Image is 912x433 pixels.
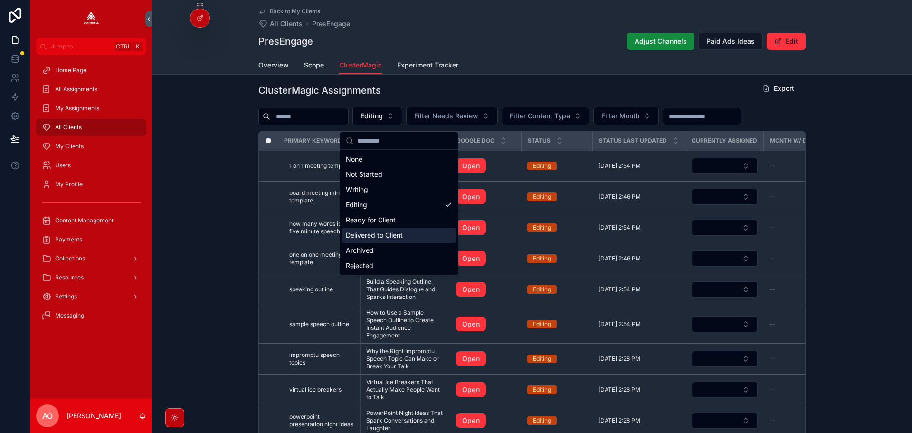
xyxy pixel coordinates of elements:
[533,320,551,328] div: Editing
[456,251,486,266] a: Open
[36,250,146,267] a: Collections
[36,119,146,136] a: All Clients
[284,137,342,144] span: Primary Keyword
[691,412,758,429] a: Select Button
[533,192,551,201] div: Editing
[456,382,516,397] a: Open
[755,80,802,97] button: Export
[769,355,834,363] a: --
[366,347,445,370] a: Why the Right Impromptu Speech Topic Can Make or Break Your Talk
[36,38,146,55] button: Jump to...CtrlK
[36,157,146,174] a: Users
[258,60,289,70] span: Overview
[770,137,821,144] span: Month w/ Dates
[42,410,53,422] span: AO
[691,219,758,236] a: Select Button
[533,223,551,232] div: Editing
[258,8,320,15] a: Back to My Clients
[456,351,486,366] a: Open
[312,19,350,29] a: PresEngage
[342,212,456,228] div: Ready for Client
[270,8,320,15] span: Back to My Clients
[270,19,303,29] span: All Clients
[691,157,758,174] a: Select Button
[339,60,382,70] span: ClusterMagic
[769,320,834,328] a: --
[533,254,551,263] div: Editing
[769,224,775,231] span: --
[289,413,354,428] a: powerpoint presentation night ideas
[456,413,516,428] a: Open
[36,269,146,286] a: Resources
[36,100,146,117] a: My Assignments
[366,409,445,432] a: PowerPoint Night Ideas That Spark Conversations and Laughter
[366,278,445,301] a: Build a Speaking Outline That Guides Dialogue and Sparks Interaction
[627,33,694,50] button: Adjust Channels
[289,386,354,394] a: virtual ice breakers
[502,107,589,125] button: Select Button
[769,417,834,424] a: --
[258,35,313,48] h1: PresEngage
[366,309,445,339] span: How to Use a Sample Speech Outline to Create Instant Audience Engagement
[342,228,456,243] div: Delivered to Client
[36,307,146,324] a: Messaging
[527,285,587,294] a: Editing
[769,355,775,363] span: --
[527,385,587,394] a: Editing
[342,167,456,182] div: Not Started
[66,411,121,421] p: [PERSON_NAME]
[30,55,152,337] div: scrollable content
[289,162,352,170] span: 1 on 1 meeting template
[352,107,402,125] button: Select Button
[289,220,354,235] span: how many words is a five minute speech
[406,107,498,125] button: Select Button
[533,285,551,294] div: Editing
[55,124,82,131] span: All Clients
[342,152,456,167] div: None
[698,33,763,50] button: Paid Ads Ideas
[456,413,486,428] a: Open
[692,250,758,267] button: Select Button
[691,350,758,367] a: Select Button
[397,60,458,70] span: Experiment Tracker
[414,111,478,121] span: Filter Needs Review
[769,193,775,201] span: --
[598,224,680,231] a: [DATE] 2:54 PM
[289,189,354,204] a: board meeting minutes template
[598,162,641,170] span: [DATE] 2:54 PM
[598,193,680,201] a: [DATE] 2:46 PM
[527,192,587,201] a: Editing
[533,355,551,363] div: Editing
[289,351,354,366] span: impromptu speech topics
[769,193,834,201] a: --
[635,37,687,46] span: Adjust Channels
[528,137,551,144] span: Status
[55,236,82,243] span: Payments
[342,258,456,273] div: Rejected
[304,60,324,70] span: Scope
[598,386,640,394] span: [DATE] 2:28 PM
[258,57,289,76] a: Overview
[456,189,486,204] a: Open
[456,382,486,397] a: Open
[598,286,641,293] span: [DATE] 2:54 PM
[456,282,486,297] a: Open
[598,286,680,293] a: [DATE] 2:54 PM
[339,57,382,75] a: ClusterMagic
[366,378,445,401] a: Virtual Ice Breakers That Actually Make People Want to Talk
[692,220,758,236] button: Select Button
[304,57,324,76] a: Scope
[691,316,758,333] a: Select Button
[527,320,587,328] a: Editing
[361,111,383,121] span: Editing
[527,355,587,363] a: Editing
[527,254,587,263] a: Editing
[692,316,758,332] button: Select Button
[692,382,758,398] button: Select Button
[527,162,587,170] a: Editing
